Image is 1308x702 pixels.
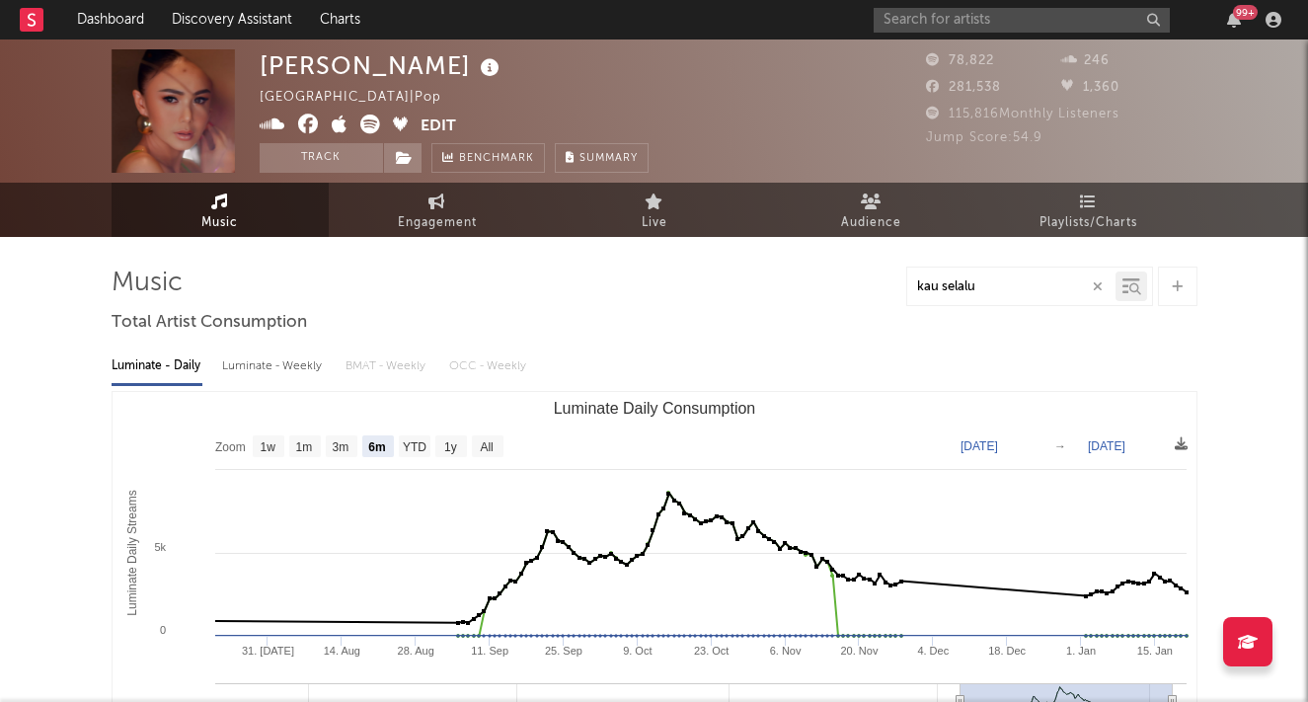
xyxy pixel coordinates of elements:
[1061,81,1119,94] span: 1,360
[693,645,728,657] text: 23. Oct
[112,311,307,335] span: Total Artist Consumption
[112,183,329,237] a: Music
[1039,211,1137,235] span: Playlists/Charts
[368,440,385,454] text: 6m
[124,490,138,615] text: Luminate Daily Streams
[1054,439,1066,453] text: →
[1233,5,1258,20] div: 99 +
[1227,12,1241,28] button: 99+
[926,81,1001,94] span: 281,538
[398,211,477,235] span: Engagement
[642,211,667,235] span: Live
[1066,645,1096,657] text: 1. Jan
[988,645,1026,657] text: 18. Dec
[1088,439,1125,453] text: [DATE]
[623,645,652,657] text: 9. Oct
[1061,54,1110,67] span: 246
[553,400,755,417] text: Luminate Daily Consumption
[926,54,994,67] span: 78,822
[579,153,638,164] span: Summary
[154,541,166,553] text: 5k
[961,439,998,453] text: [DATE]
[222,350,326,383] div: Luminate - Weekly
[769,645,801,657] text: 6. Nov
[215,440,246,454] text: Zoom
[421,115,456,139] button: Edit
[397,645,433,657] text: 28. Aug
[471,645,508,657] text: 11. Sep
[546,183,763,237] a: Live
[480,440,493,454] text: All
[841,211,901,235] span: Audience
[260,49,504,82] div: [PERSON_NAME]
[555,143,649,173] button: Summary
[917,645,949,657] text: 4. Dec
[840,645,878,657] text: 20. Nov
[459,147,534,171] span: Benchmark
[323,645,359,657] text: 14. Aug
[402,440,425,454] text: YTD
[241,645,293,657] text: 31. [DATE]
[444,440,457,454] text: 1y
[907,279,1116,295] input: Search by song name or URL
[431,143,545,173] a: Benchmark
[332,440,348,454] text: 3m
[295,440,312,454] text: 1m
[874,8,1170,33] input: Search for artists
[260,440,275,454] text: 1w
[260,86,464,110] div: [GEOGRAPHIC_DATA] | Pop
[260,143,383,173] button: Track
[201,211,238,235] span: Music
[980,183,1197,237] a: Playlists/Charts
[1136,645,1172,657] text: 15. Jan
[763,183,980,237] a: Audience
[926,108,1119,120] span: 115,816 Monthly Listeners
[544,645,581,657] text: 25. Sep
[112,350,202,383] div: Luminate - Daily
[159,624,165,636] text: 0
[926,131,1042,144] span: Jump Score: 54.9
[329,183,546,237] a: Engagement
